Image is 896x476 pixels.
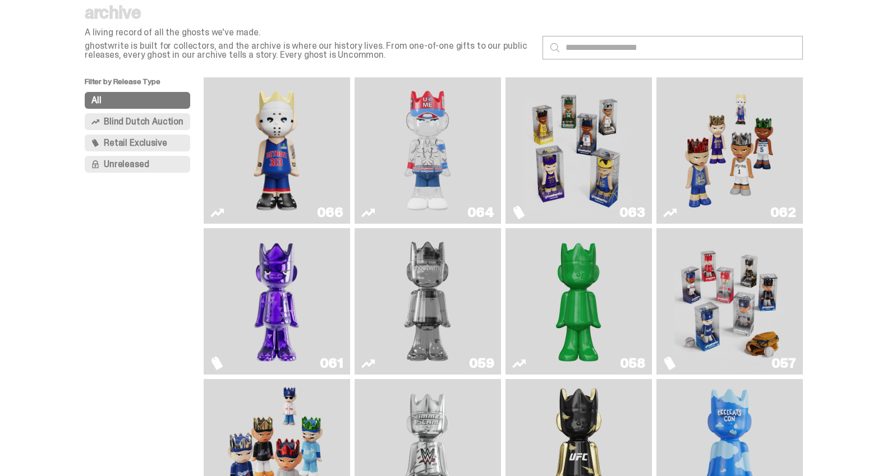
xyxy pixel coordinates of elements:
[210,233,343,370] a: Fantasy
[317,206,343,219] div: 066
[104,160,149,169] span: Unreleased
[467,206,494,219] div: 064
[104,138,167,147] span: Retail Exclusive
[91,96,102,105] span: All
[620,357,645,370] div: 058
[85,77,204,92] p: Filter by Release Type
[512,82,645,219] a: Game Face (2025)
[373,82,483,219] img: You Can't See Me
[85,41,534,59] p: ghostwrite is built for collectors, and the archive is where our history lives. From one-of-one g...
[373,233,483,370] img: Two
[222,82,332,219] img: Eminem
[361,233,494,370] a: Two
[210,82,343,219] a: Eminem
[85,156,190,173] button: Unreleased
[674,233,784,370] img: Game Face (2025)
[523,82,633,219] img: Game Face (2025)
[619,206,645,219] div: 063
[85,113,190,130] button: Blind Dutch Auction
[512,233,645,370] a: Schrödinger's ghost: Sunday Green
[320,357,343,370] div: 061
[361,82,494,219] a: You Can't See Me
[771,357,796,370] div: 057
[104,117,183,126] span: Blind Dutch Auction
[663,82,796,219] a: Game Face (2025)
[469,357,494,370] div: 059
[222,233,332,370] img: Fantasy
[85,92,190,109] button: All
[523,233,633,370] img: Schrödinger's ghost: Sunday Green
[674,82,784,219] img: Game Face (2025)
[663,233,796,370] a: Game Face (2025)
[85,28,534,37] p: A living record of all the ghosts we've made.
[85,135,190,151] button: Retail Exclusive
[770,206,796,219] div: 062
[85,3,534,21] p: archive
